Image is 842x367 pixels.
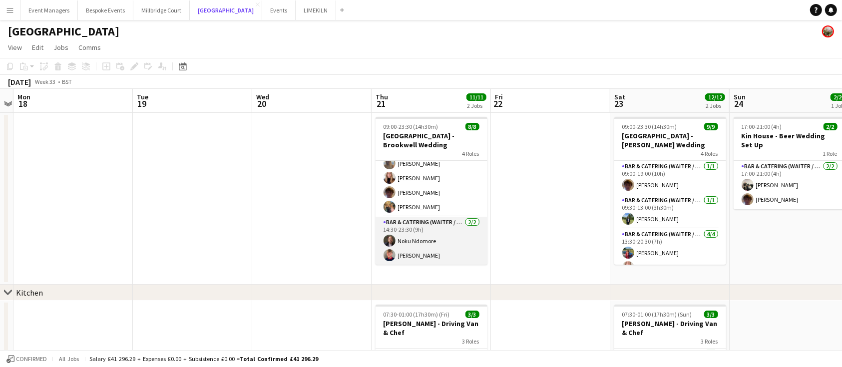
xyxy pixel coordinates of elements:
[614,229,726,306] app-card-role: Bar & Catering (Waiter / waitress)4/413:30-20:30 (7h)[PERSON_NAME][PERSON_NAME]
[78,43,101,52] span: Comms
[16,288,43,298] div: Kitchen
[465,123,479,130] span: 8/8
[704,311,718,318] span: 3/3
[701,150,718,157] span: 4 Roles
[135,98,148,109] span: 19
[376,139,487,217] app-card-role: Bar & Catering (Waiter / waitress)4/413:30-21:30 (8h)[PERSON_NAME][PERSON_NAME][PERSON_NAME][PERS...
[33,78,58,85] span: Week 33
[824,123,838,130] span: 2/2
[255,98,269,109] span: 20
[493,98,503,109] span: 22
[614,161,726,195] app-card-role: Bar & Catering (Waiter / waitress)1/109:00-19:00 (10h)[PERSON_NAME]
[376,319,487,337] h3: [PERSON_NAME] - Driving Van & Chef
[465,311,479,318] span: 3/3
[57,355,81,363] span: All jobs
[376,131,487,149] h3: [GEOGRAPHIC_DATA] - Brookwell Wedding
[462,338,479,345] span: 3 Roles
[262,0,296,20] button: Events
[384,311,450,318] span: 07:30-01:00 (17h30m) (Fri)
[32,43,43,52] span: Edit
[704,123,718,130] span: 9/9
[742,123,782,130] span: 17:00-21:00 (4h)
[374,98,388,109] span: 21
[53,43,68,52] span: Jobs
[78,0,133,20] button: Bespoke Events
[137,92,148,101] span: Tue
[133,0,190,20] button: Millbridge Court
[614,117,726,265] app-job-card: 09:00-23:30 (14h30m)9/9[GEOGRAPHIC_DATA] - [PERSON_NAME] Wedding4 RolesBar & Catering (Waiter / w...
[466,93,486,101] span: 11/11
[622,311,692,318] span: 07:30-01:00 (17h30m) (Sun)
[622,123,677,130] span: 09:00-23:30 (14h30m)
[614,131,726,149] h3: [GEOGRAPHIC_DATA] - [PERSON_NAME] Wedding
[376,92,388,101] span: Thu
[8,43,22,52] span: View
[495,92,503,101] span: Fri
[613,98,625,109] span: 23
[17,92,30,101] span: Mon
[467,102,486,109] div: 2 Jobs
[732,98,746,109] span: 24
[296,0,336,20] button: LIMEKILN
[376,117,487,265] app-job-card: 09:00-23:30 (14h30m)8/8[GEOGRAPHIC_DATA] - Brookwell Wedding4 Roles09:30-13:00 (3h30m)[PERSON_NAM...
[8,77,31,87] div: [DATE]
[16,356,47,363] span: Confirmed
[62,78,72,85] div: BST
[89,355,318,363] div: Salary £41 296.29 + Expenses £0.00 + Subsistence £0.00 =
[614,195,726,229] app-card-role: Bar & Catering (Waiter / waitress)1/109:30-13:00 (3h30m)[PERSON_NAME]
[462,150,479,157] span: 4 Roles
[8,24,119,39] h1: [GEOGRAPHIC_DATA]
[701,338,718,345] span: 3 Roles
[5,354,48,365] button: Confirmed
[614,319,726,337] h3: [PERSON_NAME] - Driving Van & Chef
[376,217,487,265] app-card-role: Bar & Catering (Waiter / waitress)2/214:30-23:30 (9h)Noku Ndomore[PERSON_NAME]
[384,123,438,130] span: 09:00-23:30 (14h30m)
[16,98,30,109] span: 18
[190,0,262,20] button: [GEOGRAPHIC_DATA]
[4,41,26,54] a: View
[706,102,725,109] div: 2 Jobs
[823,150,838,157] span: 1 Role
[20,0,78,20] button: Event Managers
[822,25,834,37] app-user-avatar: Staffing Manager
[734,92,746,101] span: Sun
[28,41,47,54] a: Edit
[256,92,269,101] span: Wed
[74,41,105,54] a: Comms
[705,93,725,101] span: 12/12
[240,355,318,363] span: Total Confirmed £41 296.29
[614,92,625,101] span: Sat
[49,41,72,54] a: Jobs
